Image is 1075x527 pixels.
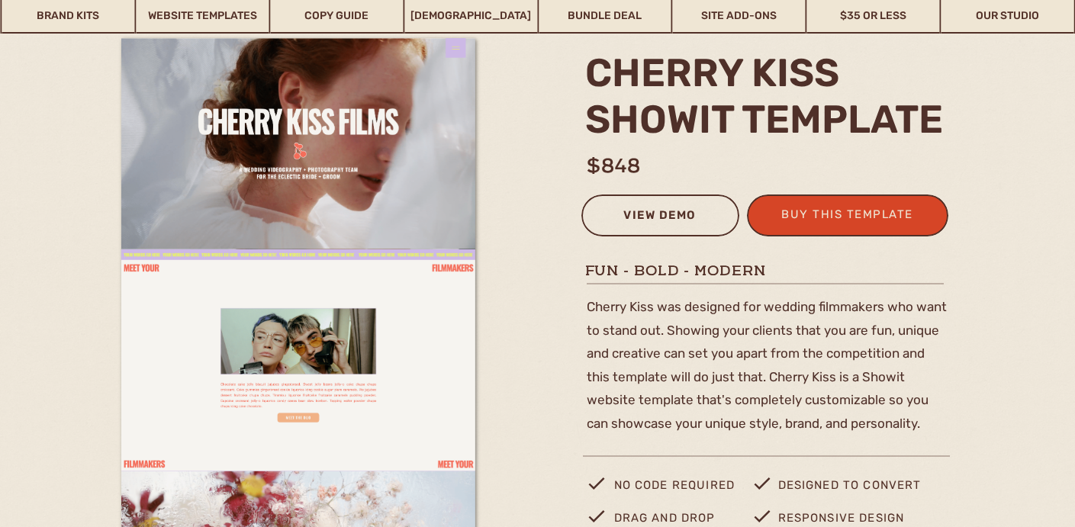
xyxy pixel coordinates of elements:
p: no code required [614,475,752,505]
p: Cherry Kiss was designed for wedding filmmakers who want to stand out. Showing your clients that ... [587,295,950,445]
h1: $848 [587,151,958,170]
h1: Fun - Bold - Modern [585,261,948,280]
h2: cherry kiss Showit template [585,50,954,141]
a: buy this template [773,204,922,230]
a: view demo [591,205,729,230]
p: designed to convert [778,475,950,505]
